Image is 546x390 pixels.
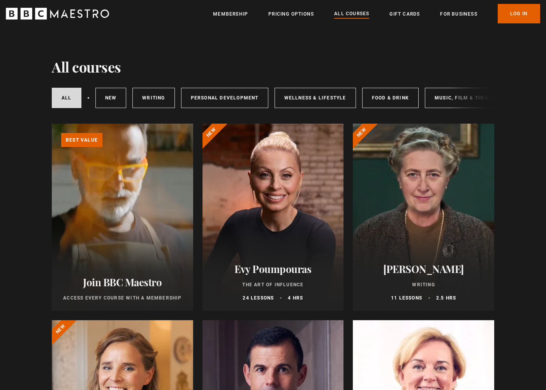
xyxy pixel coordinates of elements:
[61,133,102,147] p: Best value
[52,88,81,108] a: All
[212,263,335,275] h2: Evy Poumpouras
[132,88,174,108] a: Writing
[95,88,127,108] a: New
[52,58,121,75] h1: All courses
[203,124,344,311] a: Evy Poumpouras The Art of Influence 24 lessons 4 hrs New
[6,8,109,19] svg: BBC Maestro
[425,88,508,108] a: Music, Film & Theatre
[213,10,248,18] a: Membership
[498,4,540,23] a: Log In
[275,88,356,108] a: Wellness & Lifestyle
[181,88,268,108] a: Personal Development
[391,294,422,301] p: 11 lessons
[268,10,314,18] a: Pricing Options
[212,281,335,288] p: The Art of Influence
[334,10,369,18] a: All Courses
[389,10,420,18] a: Gift Cards
[353,124,494,311] a: [PERSON_NAME] Writing 11 lessons 2.5 hrs New
[213,4,540,23] nav: Primary
[440,10,477,18] a: For business
[243,294,274,301] p: 24 lessons
[288,294,303,301] p: 4 hrs
[362,88,419,108] a: Food & Drink
[362,281,485,288] p: Writing
[436,294,456,301] p: 2.5 hrs
[362,263,485,275] h2: [PERSON_NAME]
